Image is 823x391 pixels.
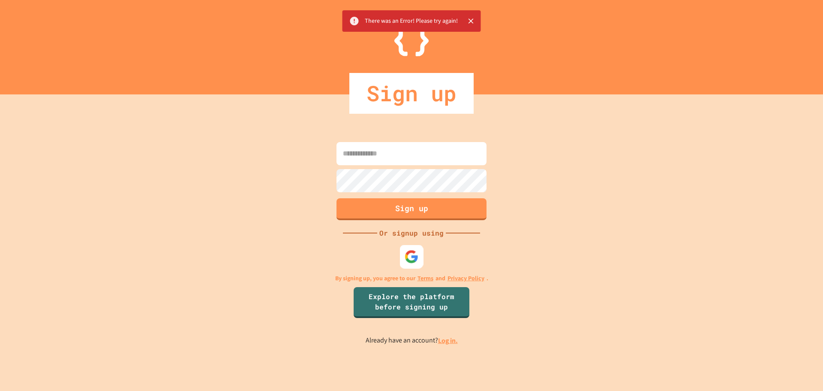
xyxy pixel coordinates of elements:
p: Already have an account? [366,335,458,346]
img: Logo.svg [394,13,429,56]
a: Explore the platform before signing up [354,287,469,318]
div: There was an Error! Please try again! [365,13,458,29]
button: Close [465,15,478,27]
a: Terms [418,274,433,283]
img: google-icon.svg [405,249,419,264]
button: Sign up [336,198,487,220]
p: By signing up, you agree to our and . [335,274,488,283]
div: Or signup using [377,228,446,238]
a: Privacy Policy [448,274,484,283]
a: Log in. [438,336,458,345]
div: Sign up [349,73,474,114]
